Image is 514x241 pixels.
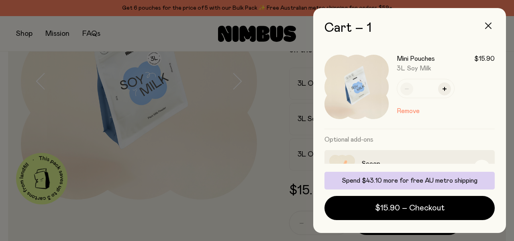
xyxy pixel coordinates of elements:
span: 3L Soy Milk [397,65,431,72]
span: $15.90 – Checkout [375,202,445,214]
h3: Mini Pouches [397,55,435,63]
h3: Optional add-ons [324,129,495,150]
span: $15.90 [474,55,495,63]
h2: Cart – 1 [324,21,495,35]
h3: Scoop [361,159,467,169]
p: Spend $43.10 more for free AU metro shipping [329,177,490,185]
button: Remove [397,106,420,116]
button: $15.90 – Checkout [324,196,495,220]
